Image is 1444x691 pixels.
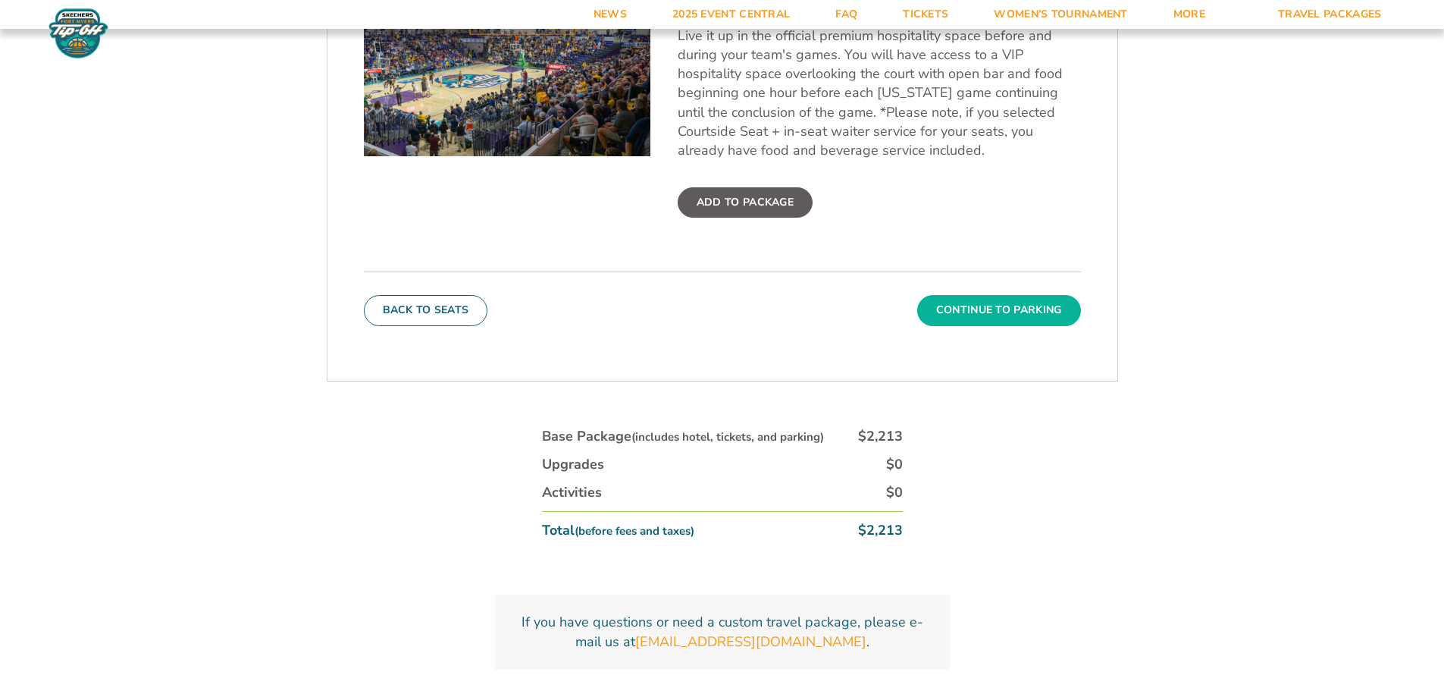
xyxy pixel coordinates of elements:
div: Upgrades [542,455,604,474]
p: Live it up in the official premium hospitality space before and during your team's games. You wil... [678,27,1081,160]
div: $2,213 [858,427,903,446]
div: $2,213 [858,521,903,540]
div: Base Package [542,427,824,446]
small: (includes hotel, tickets, and parking) [631,429,824,444]
img: Fort Myers Tip-Off [45,8,111,59]
div: Activities [542,483,602,502]
label: Add To Package [678,187,813,218]
small: (before fees and taxes) [575,523,694,539]
a: [EMAIL_ADDRESS][DOMAIN_NAME] [635,633,866,652]
div: $0 [886,483,903,502]
button: Continue To Parking [917,295,1081,325]
button: Back To Seats [364,295,488,325]
div: Total [542,521,694,540]
div: $0 [886,455,903,474]
p: If you have questions or need a custom travel package, please e-mail us at . [513,613,932,651]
